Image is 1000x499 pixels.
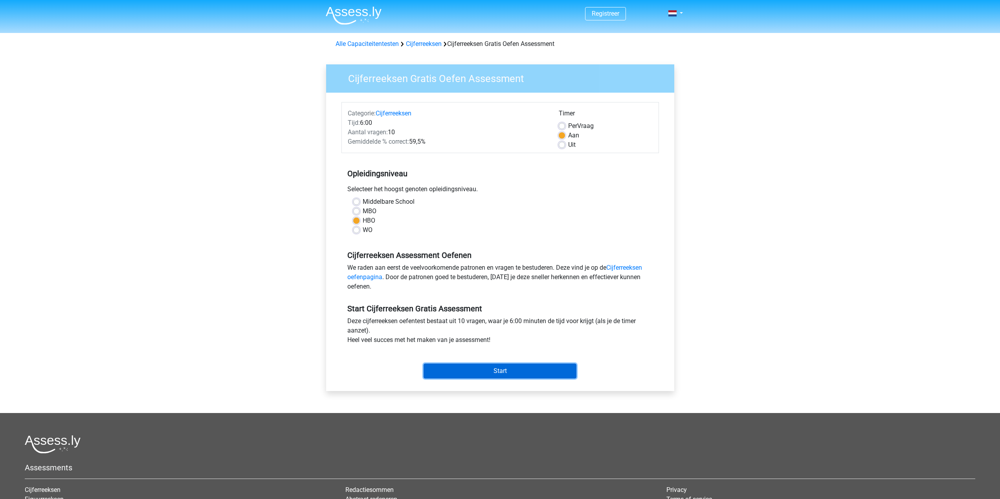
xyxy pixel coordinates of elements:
a: Cijferreeksen [25,486,61,494]
label: HBO [363,216,375,225]
h5: Cijferreeksen Assessment Oefenen [347,250,653,260]
label: WO [363,225,372,235]
h5: Opleidingsniveau [347,166,653,181]
span: Per [568,122,577,130]
a: Registreer [592,10,619,17]
div: We raden aan eerst de veelvoorkomende patronen en vragen te bestuderen. Deze vind je op de . Door... [341,263,659,294]
label: Vraag [568,121,594,131]
a: Redactiesommen [345,486,394,494]
div: 59,5% [342,137,553,146]
label: MBO [363,207,376,216]
img: Assessly logo [25,435,81,453]
span: Tijd: [348,119,360,126]
a: Alle Capaciteitentesten [336,40,399,48]
span: Categorie: [348,110,376,117]
h5: Assessments [25,463,975,472]
div: 6:00 [342,118,553,128]
input: Start [424,364,576,378]
img: Assessly [326,6,382,25]
a: Privacy [666,486,687,494]
div: 10 [342,128,553,137]
label: Uit [568,140,576,150]
span: Aantal vragen: [348,128,388,136]
a: Cijferreeksen [406,40,442,48]
h3: Cijferreeksen Gratis Oefen Assessment [339,69,668,85]
div: Deze cijferreeksen oefentest bestaat uit 10 vragen, waar je 6:00 minuten de tijd voor krijgt (als... [341,316,659,348]
label: Middelbare School [363,197,415,207]
h5: Start Cijferreeksen Gratis Assessment [347,304,653,313]
div: Timer [559,109,653,121]
label: Aan [568,131,579,140]
span: Gemiddelde % correct: [348,138,409,145]
div: Cijferreeksen Gratis Oefen Assessment [332,39,668,49]
div: Selecteer het hoogst genoten opleidingsniveau. [341,185,659,197]
a: Cijferreeksen [376,110,411,117]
